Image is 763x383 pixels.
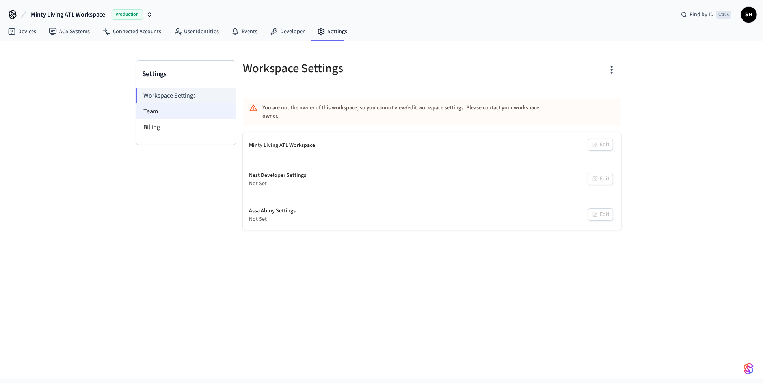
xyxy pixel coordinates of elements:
[112,9,143,20] span: Production
[262,101,555,124] div: You are not the owner of this workspace, so you cannot view/edit workspace settings. Please conta...
[249,215,296,223] div: Not Set
[225,24,264,39] a: Events
[264,24,311,39] a: Developer
[742,8,756,22] span: SH
[716,11,731,19] span: Ctrl K
[136,119,236,135] li: Billing
[243,60,427,77] h5: Workspace Settings
[249,171,306,180] div: Nest Developer Settings
[136,88,236,103] li: Workspace Settings
[249,141,315,150] div: Minty Living ATL Workspace
[741,7,757,23] button: SH
[249,207,296,215] div: Assa Abloy Settings
[31,10,105,19] span: Minty Living ATL Workspace
[2,24,43,39] a: Devices
[744,362,754,375] img: SeamLogoGradient.69752ec5.svg
[43,24,96,39] a: ACS Systems
[311,24,354,39] a: Settings
[675,8,738,22] div: Find by IDCtrl K
[136,103,236,119] li: Team
[167,24,225,39] a: User Identities
[690,11,714,19] span: Find by ID
[249,180,306,188] div: Not Set
[142,69,230,80] h3: Settings
[96,24,167,39] a: Connected Accounts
